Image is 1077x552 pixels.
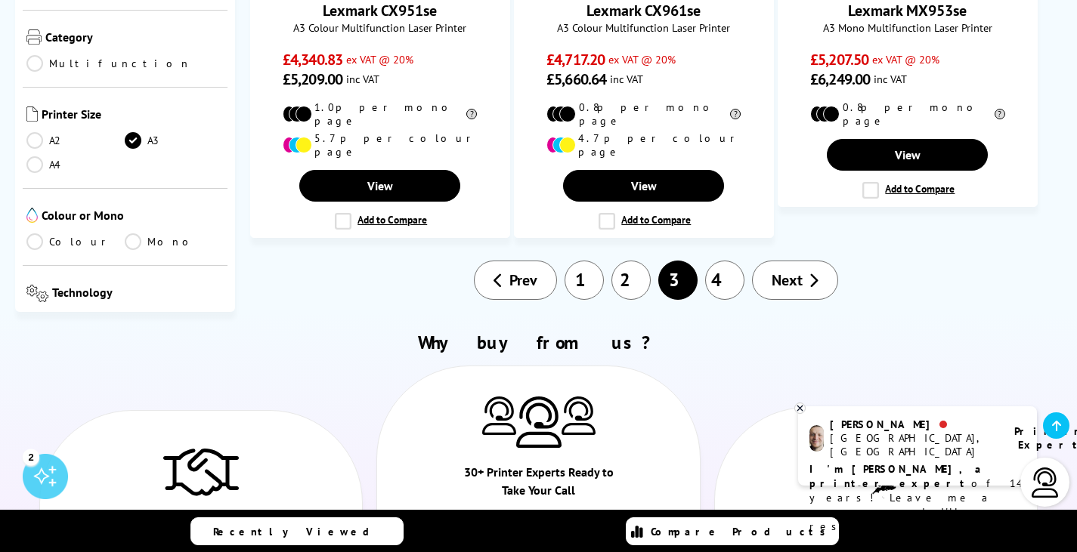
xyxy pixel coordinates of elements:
img: Category [26,29,42,45]
a: Mono [125,233,223,250]
span: Recently Viewed [213,525,385,538]
span: £4,717.20 [546,50,605,69]
label: Add to Compare [862,182,955,199]
a: View [827,139,988,171]
a: Multifunction [26,55,191,72]
span: inc VAT [874,72,907,86]
img: user-headset-light.svg [1030,467,1060,498]
span: £6,249.00 [810,69,870,89]
label: Add to Compare [335,213,427,230]
a: Lexmark CX951se [323,1,437,20]
span: ex VAT @ 20% [608,52,676,66]
a: Compare Products [626,517,839,545]
li: 5.7p per colour page [283,131,477,159]
a: A3 [125,132,223,149]
label: Add to Compare [599,213,691,230]
span: Next [772,270,803,290]
img: Printer Experts [482,396,516,435]
span: A3 Colour Multifunction Laser Printer [258,20,502,35]
li: 1.0p per mono page [283,100,477,128]
div: [PERSON_NAME] [830,418,995,431]
img: Printer Size [26,106,38,122]
a: 4 [705,261,744,300]
a: Colour [26,233,125,250]
span: £5,209.00 [283,69,342,89]
img: Colour or Mono [26,208,38,223]
span: inc VAT [346,72,379,86]
img: Printer Experts [516,396,562,449]
a: Lexmark CX961se [586,1,701,20]
span: £5,207.50 [810,50,868,69]
img: ashley-livechat.png [809,425,824,452]
span: ex VAT @ 20% [346,52,413,66]
span: £5,660.64 [546,69,606,89]
span: Printer Size [42,106,224,125]
a: Prev [474,261,557,300]
p: of 14 years! Leave me a message and I'll respond ASAP [809,462,1026,534]
h2: Why buy from us? [32,331,1045,354]
a: 1 [565,261,604,300]
div: 2 [23,449,39,465]
span: Prev [509,270,537,290]
span: Technology [52,285,224,305]
span: £4,340.83 [283,50,342,69]
span: Category [45,29,224,48]
div: [GEOGRAPHIC_DATA], [GEOGRAPHIC_DATA] [830,431,995,458]
span: Colour or Mono [42,208,224,226]
a: Recently Viewed [190,517,404,545]
b: I'm [PERSON_NAME], a printer expert [809,462,986,490]
a: View [299,170,460,202]
span: Compare Products [651,525,834,538]
img: Printer Experts [562,396,596,435]
li: 0.8p per mono page [810,100,1004,128]
span: inc VAT [610,72,643,86]
a: A2 [26,132,125,149]
img: Technology [26,285,48,302]
a: View [563,170,724,202]
span: ex VAT @ 20% [872,52,939,66]
img: Trusted Service [163,441,239,501]
a: A4 [26,156,125,173]
a: Next [752,261,838,300]
span: A3 Colour Multifunction Laser Printer [522,20,766,35]
li: 0.8p per mono page [546,100,741,128]
span: A3 Mono Multifunction Laser Printer [786,20,1029,35]
li: 4.7p per colour page [546,131,741,159]
a: Lexmark MX953se [848,1,967,20]
a: 2 [611,261,651,300]
div: Mon - Fri 9:00am - 5.30pm [377,507,700,533]
div: 30+ Printer Experts Ready to Take Your Call [458,463,619,507]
